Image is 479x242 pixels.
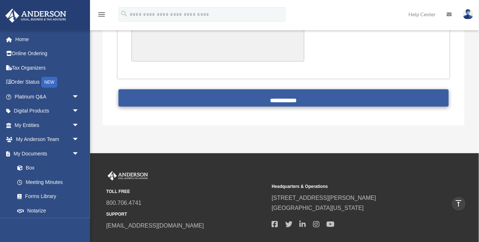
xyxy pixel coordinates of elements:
[106,188,267,196] small: TOLL FREE
[97,13,106,19] a: menu
[106,211,267,219] small: SUPPORT
[10,175,86,189] a: Meeting Minutes
[106,171,149,181] img: Anderson Advisors Platinum Portal
[3,9,68,23] img: Anderson Advisors Platinum Portal
[5,75,90,90] a: Order StatusNEW
[5,104,90,118] a: Digital Productsarrow_drop_down
[272,195,376,201] a: [STREET_ADDRESS][PERSON_NAME]
[72,89,86,104] span: arrow_drop_down
[10,161,90,175] a: Box
[451,196,466,211] a: vertical_align_top
[5,132,90,147] a: My Anderson Teamarrow_drop_down
[455,199,463,208] i: vertical_align_top
[10,203,90,218] a: Notarize
[5,146,90,161] a: My Documentsarrow_drop_down
[106,200,142,206] a: 800.706.4741
[5,118,90,132] a: My Entitiesarrow_drop_down
[272,205,364,211] a: [GEOGRAPHIC_DATA][US_STATE]
[72,104,86,119] span: arrow_drop_down
[97,10,106,19] i: menu
[72,218,86,233] span: arrow_drop_down
[41,77,57,88] div: NEW
[5,47,90,61] a: Online Ordering
[72,132,86,147] span: arrow_drop_down
[72,146,86,161] span: arrow_drop_down
[10,189,90,204] a: Forms Library
[106,223,204,229] a: [EMAIL_ADDRESS][DOMAIN_NAME]
[5,218,90,232] a: Online Learningarrow_drop_down
[272,183,433,191] small: Headquarters & Operations
[72,118,86,133] span: arrow_drop_down
[5,89,90,104] a: Platinum Q&Aarrow_drop_down
[120,10,128,18] i: search
[5,61,90,75] a: Tax Organizers
[463,9,474,19] img: User Pic
[5,32,90,47] a: Home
